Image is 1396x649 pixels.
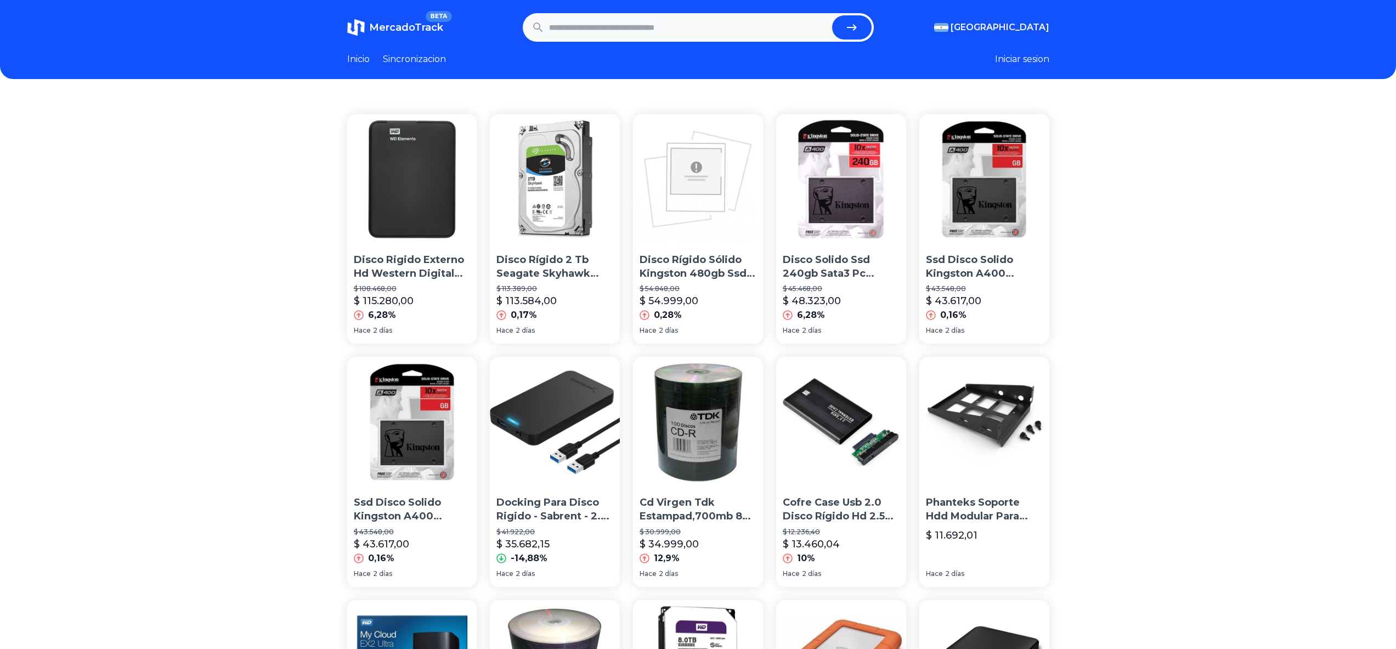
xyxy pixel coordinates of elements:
a: MercadoTrackBETA [347,19,443,36]
span: 2 días [659,326,678,335]
img: Disco Rígido 2 Tb Seagate Skyhawk Simil Purple Wd Dvr Cct [490,114,620,244]
p: $ 113.584,00 [496,293,557,309]
img: Docking Para Disco Rigido - Sabrent - 2.5 - Usb 3.0 Hdd/ssd [490,357,620,487]
a: Inicio [347,53,370,66]
p: 0,28% [654,309,682,322]
p: $ 34.999,00 [640,536,699,552]
img: Disco Rigido Externo Hd Western Digital 1tb Usb 3.0 Win/mac [347,114,477,244]
a: Disco Rígido Sólido Kingston 480gb Ssd Now A400 Sata3 2.5Disco Rígido Sólido Kingston 480gb Ssd N... [633,114,763,344]
p: $ 12.236,40 [783,528,900,536]
img: Disco Rígido Sólido Kingston 480gb Ssd Now A400 Sata3 2.5 [633,114,763,244]
p: $ 43.548,00 [926,284,1043,293]
span: Hace [640,326,657,335]
a: Sincronizacion [383,53,446,66]
span: 2 días [659,569,678,578]
a: Cd Virgen Tdk Estampad,700mb 80 Minutos Bulk X100,avellanedaCd Virgen Tdk Estampad,700mb 80 Minut... [633,357,763,586]
img: Ssd Disco Solido Kingston A400 240gb Sata 3 Simil Uv400 [347,357,477,487]
p: 10% [797,552,815,565]
p: $ 45.468,00 [783,284,900,293]
button: [GEOGRAPHIC_DATA] [934,21,1049,34]
span: Hace [926,326,943,335]
a: Ssd Disco Solido Kingston A400 240gb Pc Gamer Sata 3Ssd Disco Solido Kingston A400 240gb Pc Gamer... [919,114,1049,344]
p: Disco Solido Ssd 240gb Sata3 Pc Notebook Mac [783,253,900,281]
p: $ 13.460,04 [783,536,840,552]
span: Hace [354,326,371,335]
span: 2 días [802,326,821,335]
a: Ssd Disco Solido Kingston A400 240gb Sata 3 Simil Uv400Ssd Disco Solido Kingston A400 240gb Sata ... [347,357,477,586]
span: Hace [496,326,513,335]
p: 6,28% [797,309,825,322]
span: 2 días [373,326,392,335]
a: Docking Para Disco Rigido - Sabrent - 2.5 - Usb 3.0 Hdd/ssdDocking Para Disco Rigido - Sabrent - ... [490,357,620,586]
img: Disco Solido Ssd 240gb Sata3 Pc Notebook Mac [776,114,906,244]
span: Hace [926,569,943,578]
span: 2 días [802,569,821,578]
p: $ 54.848,00 [640,284,756,293]
p: -14,88% [511,552,547,565]
p: 6,28% [368,309,396,322]
span: Hace [354,569,371,578]
p: $ 11.692,01 [926,528,977,543]
span: 2 días [945,569,964,578]
span: MercadoTrack [369,21,443,33]
img: Ssd Disco Solido Kingston A400 240gb Pc Gamer Sata 3 [919,114,1049,244]
p: Disco Rigido Externo Hd Western Digital 1tb Usb 3.0 Win/mac [354,253,471,281]
p: $ 113.389,00 [496,284,613,293]
p: Cd Virgen Tdk Estampad,700mb 80 Minutos Bulk X100,avellaneda [640,496,756,523]
p: 0,16% [368,552,394,565]
p: 0,17% [511,309,537,322]
span: 2 días [945,326,964,335]
span: Hace [640,569,657,578]
p: $ 43.617,00 [354,536,409,552]
img: Phanteks Soporte Hdd Modular Para Disco 3.5 - 2.5 Metálico [919,357,1049,487]
span: Hace [496,569,513,578]
span: Hace [783,326,800,335]
img: Cofre Case Usb 2.0 Disco Rígido Hd 2.5 Sata De Notebook [776,357,906,487]
p: Ssd Disco Solido Kingston A400 240gb Sata 3 Simil Uv400 [354,496,471,523]
span: 2 días [373,569,392,578]
p: 12,9% [654,552,680,565]
span: BETA [426,11,451,22]
span: 2 días [516,569,535,578]
span: Hace [783,569,800,578]
p: Disco Rígido 2 Tb Seagate Skyhawk Simil Purple Wd Dvr Cct [496,253,613,281]
p: $ 54.999,00 [640,293,698,309]
p: Phanteks Soporte Hdd Modular Para Disco 3.5 - 2.5 Metálico [926,496,1043,523]
p: $ 30.999,00 [640,528,756,536]
p: 0,16% [940,309,967,322]
p: Disco Rígido Sólido Kingston 480gb Ssd Now A400 Sata3 2.5 [640,253,756,281]
p: Ssd Disco Solido Kingston A400 240gb Pc Gamer Sata 3 [926,253,1043,281]
a: Phanteks Soporte Hdd Modular Para Disco 3.5 - 2.5 MetálicoPhanteks Soporte Hdd Modular Para Disco... [919,357,1049,586]
img: MercadoTrack [347,19,365,36]
p: Docking Para Disco Rigido - Sabrent - 2.5 - Usb 3.0 Hdd/ssd [496,496,613,523]
p: $ 108.468,00 [354,284,471,293]
p: $ 43.617,00 [926,293,981,309]
a: Disco Rigido Externo Hd Western Digital 1tb Usb 3.0 Win/macDisco Rigido Externo Hd Western Digita... [347,114,477,344]
span: [GEOGRAPHIC_DATA] [951,21,1049,34]
p: $ 48.323,00 [783,293,841,309]
a: Disco Rígido 2 Tb Seagate Skyhawk Simil Purple Wd Dvr CctDisco Rígido 2 Tb Seagate Skyhawk Simil ... [490,114,620,344]
p: Cofre Case Usb 2.0 Disco Rígido Hd 2.5 Sata De Notebook [783,496,900,523]
p: $ 35.682,15 [496,536,550,552]
a: Disco Solido Ssd 240gb Sata3 Pc Notebook MacDisco Solido Ssd 240gb Sata3 Pc Notebook Mac$ 45.468,... [776,114,906,344]
p: $ 115.280,00 [354,293,414,309]
img: Argentina [934,23,948,32]
span: 2 días [516,326,535,335]
img: Cd Virgen Tdk Estampad,700mb 80 Minutos Bulk X100,avellaneda [633,357,763,487]
button: Iniciar sesion [995,53,1049,66]
p: $ 41.922,00 [496,528,613,536]
p: $ 43.548,00 [354,528,471,536]
a: Cofre Case Usb 2.0 Disco Rígido Hd 2.5 Sata De NotebookCofre Case Usb 2.0 Disco Rígido Hd 2.5 Sat... [776,357,906,586]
